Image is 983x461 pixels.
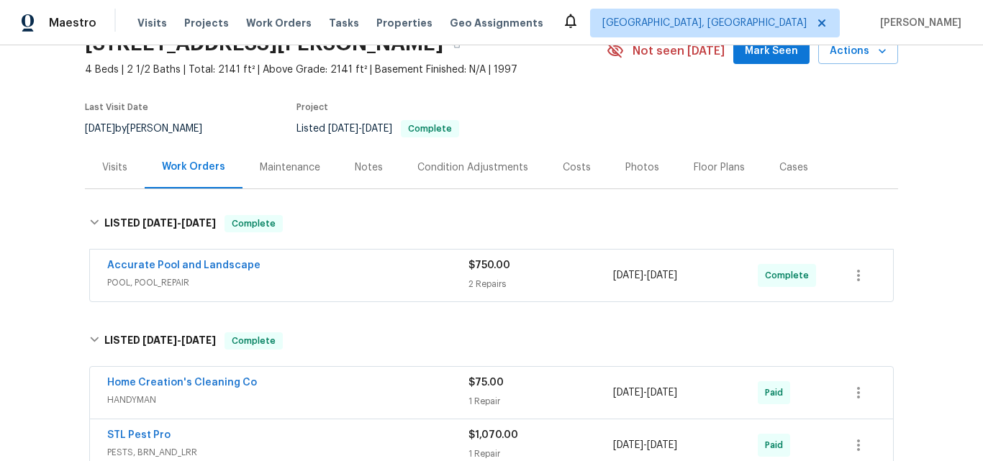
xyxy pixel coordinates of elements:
span: Last Visit Date [85,103,148,111]
button: Mark Seen [733,38,810,65]
div: Notes [355,160,383,175]
span: [DATE] [142,218,177,228]
span: - [613,438,677,452]
span: [DATE] [142,335,177,345]
span: Actions [830,42,887,60]
div: Costs [563,160,591,175]
span: [DATE] [181,335,216,345]
span: [GEOGRAPHIC_DATA], [GEOGRAPHIC_DATA] [602,16,807,30]
span: Complete [402,124,458,133]
span: $750.00 [468,260,510,270]
a: Home Creation's Cleaning Co [107,378,257,388]
div: 2 Repairs [468,277,613,291]
span: - [613,385,677,400]
span: [DATE] [181,218,216,228]
span: $75.00 [468,378,504,388]
span: [DATE] [647,388,677,398]
span: Listed [296,124,459,134]
a: Accurate Pool and Landscape [107,260,261,270]
div: Cases [779,160,808,175]
span: Complete [226,334,281,348]
span: - [613,268,677,283]
div: LISTED [DATE]-[DATE]Complete [85,318,898,364]
div: Photos [625,160,659,175]
span: Work Orders [246,16,312,30]
span: [DATE] [328,124,358,134]
span: Projects [184,16,229,30]
a: STL Pest Pro [107,430,171,440]
span: Tasks [329,18,359,28]
span: POOL, POOL_REPAIR [107,275,468,290]
span: [DATE] [613,270,643,280]
span: Not seen [DATE] [633,44,725,58]
div: Condition Adjustments [417,160,528,175]
div: Maintenance [260,160,320,175]
h2: [STREET_ADDRESS][PERSON_NAME] [85,37,443,51]
span: [DATE] [362,124,392,134]
span: Mark Seen [745,42,798,60]
span: Project [296,103,328,111]
span: PESTS, BRN_AND_LRR [107,445,468,460]
h6: LISTED [104,332,216,350]
span: 4 Beds | 2 1/2 Baths | Total: 2141 ft² | Above Grade: 2141 ft² | Basement Finished: N/A | 1997 [85,63,607,77]
div: 1 Repair [468,447,613,461]
span: [DATE] [613,388,643,398]
div: Floor Plans [694,160,745,175]
div: Visits [102,160,127,175]
span: Geo Assignments [450,16,543,30]
span: [DATE] [613,440,643,450]
span: Complete [226,216,281,231]
span: $1,070.00 [468,430,518,440]
span: Paid [765,385,789,400]
span: HANDYMAN [107,393,468,407]
div: Work Orders [162,160,225,174]
span: - [142,335,216,345]
div: 1 Repair [468,394,613,408]
button: Actions [818,38,898,65]
span: Complete [765,268,815,283]
span: [DATE] [85,124,115,134]
span: Paid [765,438,789,452]
div: LISTED [DATE]-[DATE]Complete [85,201,898,247]
div: by [PERSON_NAME] [85,120,219,137]
span: [PERSON_NAME] [874,16,961,30]
h6: LISTED [104,215,216,232]
span: [DATE] [647,270,677,280]
span: - [142,218,216,228]
span: Maestro [49,16,96,30]
span: - [328,124,392,134]
span: [DATE] [647,440,677,450]
span: Properties [376,16,432,30]
span: Visits [137,16,167,30]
